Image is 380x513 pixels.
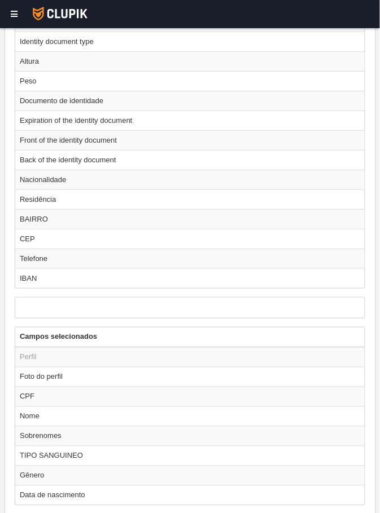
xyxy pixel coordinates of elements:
td: Perfil [15,347,365,368]
td: Telefone [15,249,365,268]
th: Campos selecionados [15,328,365,347]
td: Nacionalidade [15,170,365,189]
td: Documento de identidade [15,91,365,110]
td: Expiration of the identity document [15,110,365,130]
td: Residência [15,189,365,209]
td: Foto do perfil [15,367,365,387]
td: CEP [15,229,365,249]
td: Front of the identity document [15,130,365,150]
td: BAIRRO [15,209,365,229]
td: Back of the identity document [15,150,365,170]
img: Clupik [33,7,88,20]
td: CPF [15,387,365,406]
td: Altura [15,51,365,71]
td: IBAN [15,268,365,288]
td: Nome [15,406,365,426]
td: Sobrenomes [15,426,365,446]
td: TIPO SANGUINEO [15,446,365,466]
td: Data de nascimento [15,485,365,505]
td: Gênero [15,466,365,485]
td: Peso [15,71,365,91]
td: Identity document type [15,32,365,51]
